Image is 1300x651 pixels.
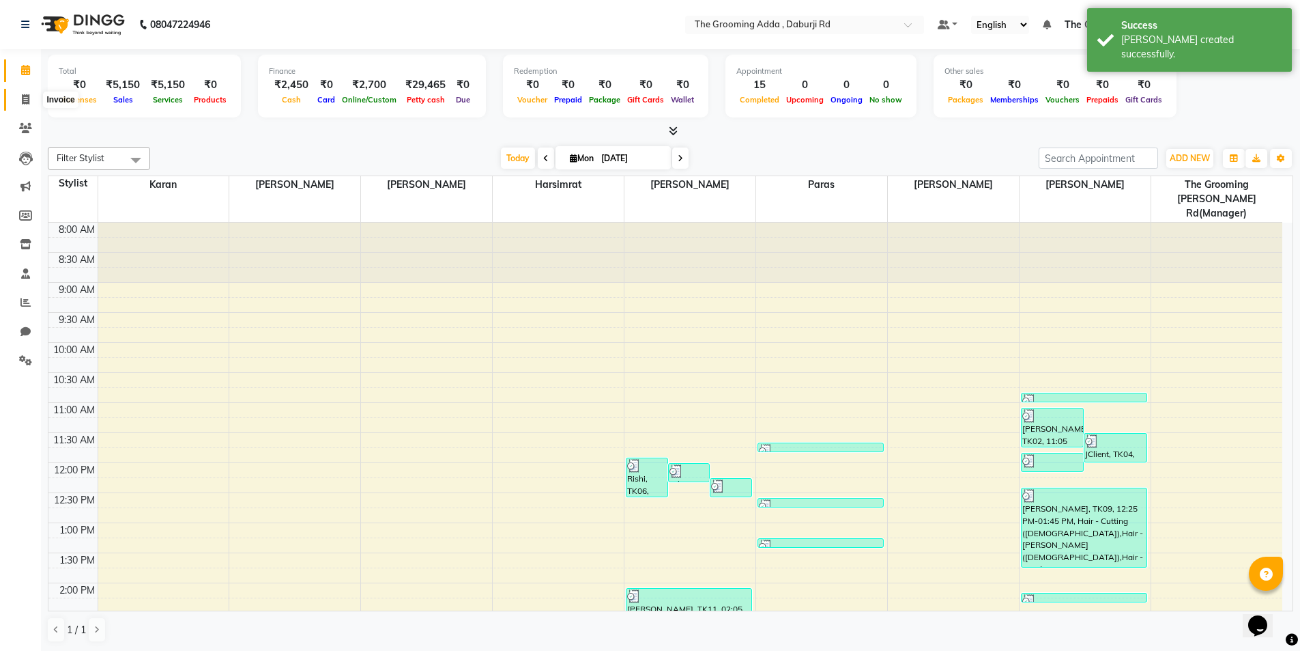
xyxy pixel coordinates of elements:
span: Packages [944,95,987,105]
div: Success [1121,18,1282,33]
span: ADD NEW [1170,153,1210,163]
div: Finance [269,66,475,77]
img: logo [35,5,128,44]
div: 15 [736,77,783,93]
div: ₹0 [314,77,338,93]
div: Other sales [944,66,1166,77]
span: Gift Cards [624,95,667,105]
span: Card [314,95,338,105]
span: [PERSON_NAME] [361,176,492,193]
b: 08047224946 [150,5,210,44]
div: ₹0 [586,77,624,93]
div: JClient, TK04, 12:00 PM-12:20 PM, Hair - Cutting ([DEMOGRAPHIC_DATA]),Hair - [PERSON_NAME] ([DEMO... [669,464,710,482]
div: 10:00 AM [50,343,98,357]
span: Completed [736,95,783,105]
div: Redemption [514,66,697,77]
input: 2025-09-01 [597,148,665,169]
div: ₹0 [987,77,1042,93]
span: Package [586,95,624,105]
span: [PERSON_NAME] [624,176,755,193]
div: ₹0 [1122,77,1166,93]
div: ₹2,450 [269,77,314,93]
span: The Grooming [PERSON_NAME] Rd(Manager) [1151,176,1283,222]
div: Rishi, TK06, 11:55 AM-12:35 PM, Hair - Cutting ([DEMOGRAPHIC_DATA]),Hair - [PERSON_NAME] Colour (... [626,458,667,497]
div: 1:00 PM [57,523,98,538]
div: Total [59,66,230,77]
span: Ongoing [827,95,866,105]
div: ₹0 [551,77,586,93]
div: [PERSON_NAME], TK05, 11:50 AM-12:10 PM, Hair - Cutting ([DEMOGRAPHIC_DATA]),Hair - [PERSON_NAME] ... [1022,454,1084,471]
span: Online/Custom [338,95,400,105]
span: Gift Cards [1122,95,1166,105]
div: [PERSON_NAME], TK03, 11:40 AM-11:50 AM, Hair Cut [758,443,883,452]
span: 1 / 1 [67,623,86,637]
div: 2:00 PM [57,583,98,598]
div: Neha, TK10, 02:10 PM-02:20 PM, Hair - Head Wash ([DEMOGRAPHIC_DATA]) [1022,594,1146,602]
span: [PERSON_NAME] [888,176,1019,193]
span: Petty cash [403,95,448,105]
div: [PERSON_NAME], TK02, 11:05 AM-11:45 AM, Hair - Shaving ([DEMOGRAPHIC_DATA]),Hair - Hair Styling M... [1022,408,1084,447]
div: 9:30 AM [56,313,98,327]
div: PClient, TK08, 01:15 PM-01:25 PM, Hair - [PERSON_NAME] ([DEMOGRAPHIC_DATA]) [758,539,883,547]
div: [PERSON_NAME], TK01, 10:50 AM-11:00 AM, Hair - [PERSON_NAME] ([DEMOGRAPHIC_DATA]) [1022,393,1146,402]
div: 1:30 PM [57,553,98,568]
div: ₹5,150 [145,77,190,93]
div: 0 [783,77,827,93]
span: Harsimrat [493,176,624,193]
div: 8:00 AM [56,223,98,237]
span: Voucher [514,95,551,105]
span: [PERSON_NAME] [1020,176,1151,193]
div: 0 [866,77,906,93]
div: 8:30 AM [56,253,98,267]
div: ₹0 [1042,77,1083,93]
div: Rishi, TK06, 12:35 PM-12:45 PM, Hair - [PERSON_NAME] ([DEMOGRAPHIC_DATA]) [758,499,883,507]
div: 9:00 AM [56,283,98,297]
span: Today [501,148,535,169]
div: ₹29,465 [400,77,451,93]
div: ₹0 [667,77,697,93]
input: Search Appointment [1039,148,1158,169]
span: Products [190,95,230,105]
div: Appointment [736,66,906,77]
span: Filter Stylist [57,152,104,163]
span: Vouchers [1042,95,1083,105]
div: Invoice [43,92,78,108]
div: [PERSON_NAME], TK11, 02:05 PM-02:35 PM, Hair - [PERSON_NAME] ([DEMOGRAPHIC_DATA]),Waxing - Chin (... [626,589,751,617]
span: Wallet [667,95,697,105]
button: ADD NEW [1166,149,1213,168]
span: Sales [110,95,136,105]
div: 11:00 AM [50,403,98,417]
div: ₹0 [451,77,475,93]
div: ₹0 [624,77,667,93]
div: ₹0 [190,77,230,93]
span: Due [452,95,474,105]
span: Services [149,95,186,105]
div: Stylist [48,176,98,191]
span: Memberships [987,95,1042,105]
span: Prepaid [551,95,586,105]
div: Bill created successfully. [1121,33,1282,61]
span: No show [866,95,906,105]
div: ₹5,150 [100,77,145,93]
span: Mon [566,153,597,163]
span: [PERSON_NAME] [229,176,360,193]
span: Paras [756,176,887,193]
div: Neeraj, TK07, 12:15 PM-12:35 PM, Hair - Cutting ([DEMOGRAPHIC_DATA]),Hair - [PERSON_NAME] ([DEMOG... [710,479,751,497]
div: ₹0 [944,77,987,93]
div: ₹0 [59,77,100,93]
span: Upcoming [783,95,827,105]
div: JClient, TK04, 11:30 AM-12:00 PM, Dtan - Basic ( D-Tan Pack) ([DEMOGRAPHIC_DATA]) [1084,434,1146,462]
span: Cash [278,95,304,105]
iframe: chat widget [1243,596,1286,637]
div: 0 [827,77,866,93]
div: 11:30 AM [50,433,98,447]
div: 10:30 AM [50,373,98,387]
div: [PERSON_NAME], TK09, 12:25 PM-01:45 PM, Hair - Cutting ([DEMOGRAPHIC_DATA]),Hair - [PERSON_NAME] ... [1022,488,1146,567]
span: Prepaids [1083,95,1122,105]
span: Karan [98,176,229,193]
div: ₹0 [514,77,551,93]
span: The Grooming [PERSON_NAME] Rd(Manager) [1065,18,1274,32]
div: ₹0 [1083,77,1122,93]
div: ₹2,700 [338,77,400,93]
div: 12:30 PM [51,493,98,508]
